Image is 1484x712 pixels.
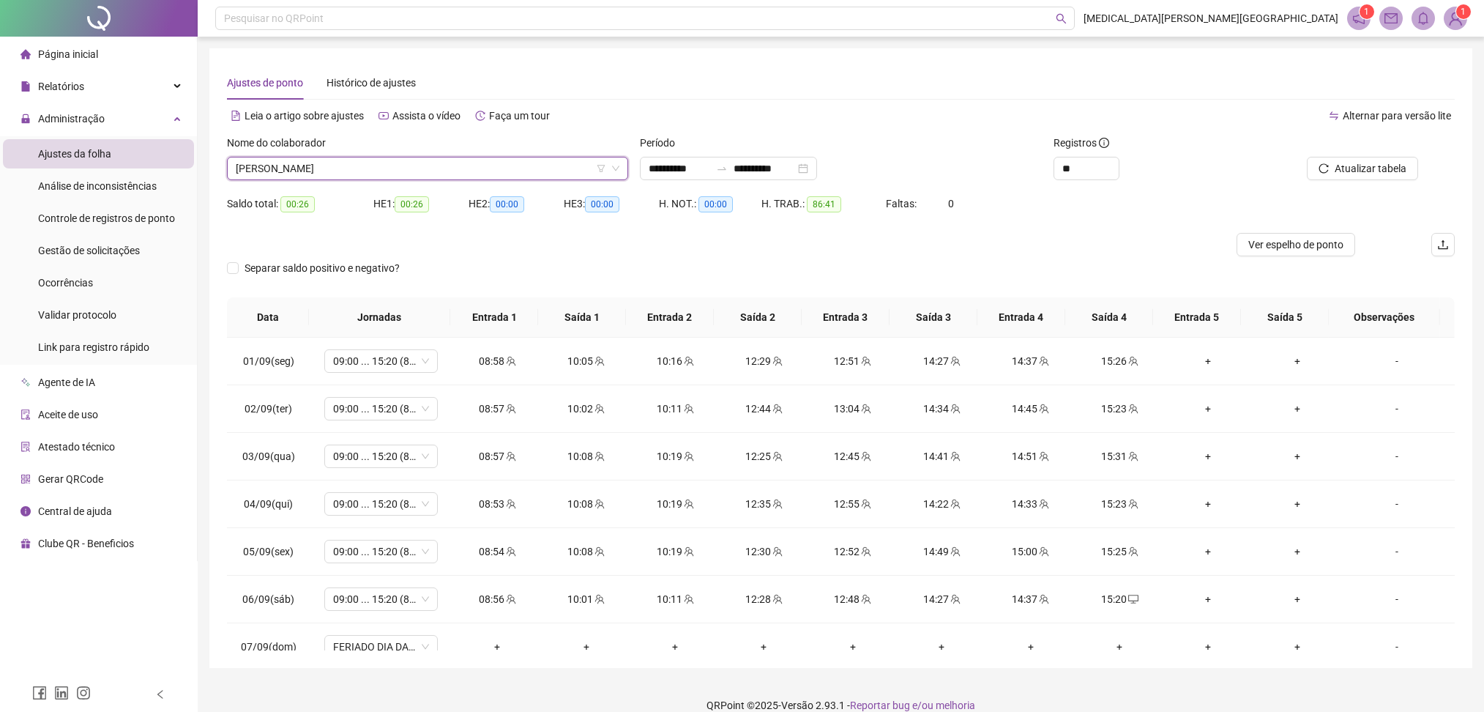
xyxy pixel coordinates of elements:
[309,297,450,338] th: Jornadas
[998,496,1063,512] div: 14:33
[731,591,797,607] div: 12:28
[1264,448,1330,464] div: +
[1153,297,1241,338] th: Entrada 5
[998,591,1063,607] div: 14:37
[731,401,797,417] div: 12:44
[909,401,974,417] div: 14:34
[553,496,619,512] div: 10:08
[998,639,1063,655] div: +
[1176,401,1241,417] div: +
[38,48,98,60] span: Página inicial
[38,81,84,92] span: Relatórios
[450,297,538,338] th: Entrada 1
[860,594,871,604] span: team
[1176,353,1241,369] div: +
[333,493,429,515] span: 09:00 ... 15:20 (8 HORAS)
[20,538,31,549] span: gift
[807,196,841,212] span: 86:41
[860,356,871,366] span: team
[242,593,294,605] span: 06/09(sáb)
[1248,237,1343,253] span: Ver espelho de ponto
[553,401,619,417] div: 10:02
[564,196,659,212] div: HE 3:
[1335,160,1406,177] span: Atualizar tabela
[38,409,98,420] span: Aceite de uso
[1329,111,1339,121] span: swap
[333,350,429,372] span: 09:00 ... 15:20 (8 HORAS)
[585,196,619,212] span: 00:00
[714,297,802,338] th: Saída 2
[1086,353,1152,369] div: 15:26
[504,451,516,461] span: team
[239,260,406,276] span: Separar saldo positivo e negativo?
[909,544,974,560] div: 14:49
[465,401,530,417] div: 08:57
[155,689,165,700] span: left
[642,639,707,655] div: +
[1037,499,1049,509] span: team
[465,544,530,560] div: 08:54
[245,403,292,415] span: 02/09(ter)
[909,448,974,464] div: 14:41
[682,451,694,461] span: team
[593,404,605,414] span: team
[1343,110,1451,122] span: Alternar para versão lite
[731,496,797,512] div: 12:35
[909,496,974,512] div: 14:22
[1176,544,1241,560] div: +
[731,448,797,464] div: 12:25
[998,401,1063,417] div: 14:45
[642,591,707,607] div: 10:11
[32,686,47,700] span: facebook
[1065,297,1153,338] th: Saída 4
[38,441,115,453] span: Atestado técnico
[553,353,619,369] div: 10:05
[860,546,871,557] span: team
[1127,546,1138,557] span: team
[395,196,429,212] span: 00:26
[1176,639,1241,655] div: +
[231,111,241,121] span: file-text
[593,356,605,366] span: team
[1127,499,1138,509] span: team
[1086,401,1152,417] div: 15:23
[333,636,429,658] span: FERIADO DIA DA INDEPENDÊNCIA
[820,544,885,560] div: 12:52
[1434,662,1469,697] iframe: Intercom live chat
[1037,404,1049,414] span: team
[820,353,885,369] div: 12:51
[949,546,961,557] span: team
[949,594,961,604] span: team
[465,448,530,464] div: 08:57
[1354,496,1440,512] div: -
[38,148,111,160] span: Ajustes da folha
[716,163,728,174] span: to
[593,499,605,509] span: team
[682,546,694,557] span: team
[333,541,429,563] span: 09:00 ... 15:20 (8 HORAS)
[465,496,530,512] div: 08:53
[1437,239,1449,251] span: upload
[909,353,974,369] div: 14:27
[1127,404,1138,414] span: team
[1086,496,1152,512] div: 15:23
[1037,356,1049,366] span: team
[489,110,550,122] span: Faça um tour
[1264,496,1330,512] div: +
[820,448,885,464] div: 12:45
[949,451,961,461] span: team
[820,639,885,655] div: +
[1456,4,1471,19] sup: Atualize o seu contato no menu Meus Dados
[949,499,961,509] span: team
[998,353,1063,369] div: 14:37
[38,341,149,353] span: Link para registro rápido
[38,538,134,549] span: Clube QR - Beneficios
[20,474,31,484] span: qrcode
[20,506,31,516] span: info-circle
[1264,639,1330,655] div: +
[20,409,31,420] span: audit
[716,163,728,174] span: swap-right
[948,198,954,209] span: 0
[1340,309,1428,325] span: Observações
[553,448,619,464] div: 10:08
